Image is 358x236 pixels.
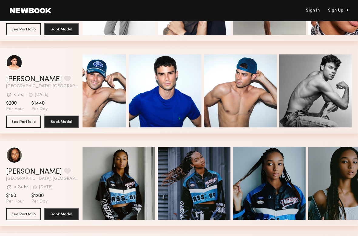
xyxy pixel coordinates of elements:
span: [GEOGRAPHIC_DATA], [GEOGRAPHIC_DATA] [6,84,79,88]
button: See Portfolio [6,116,41,128]
a: Sign In [306,9,320,13]
button: Book Model [44,116,79,128]
span: $150 [6,193,24,199]
a: [PERSON_NAME] [6,76,62,83]
span: $200 [6,100,24,106]
div: [DATE] [39,185,52,189]
div: < 3 d [14,93,24,97]
span: Per Day [31,106,48,112]
span: $1200 [31,193,48,199]
span: [GEOGRAPHIC_DATA], [GEOGRAPHIC_DATA] [6,177,79,181]
button: Book Model [44,208,79,220]
span: Per Day [31,199,48,204]
span: $1440 [31,100,48,106]
span: Per Hour [6,106,24,112]
span: Per Hour [6,199,24,204]
button: Book Model [44,23,79,35]
a: [PERSON_NAME] [6,168,62,175]
div: < 24 hr [14,185,28,189]
div: [DATE] [35,93,48,97]
button: See Portfolio [6,23,41,35]
div: Sign Up [328,9,348,13]
button: See Portfolio [6,208,41,220]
